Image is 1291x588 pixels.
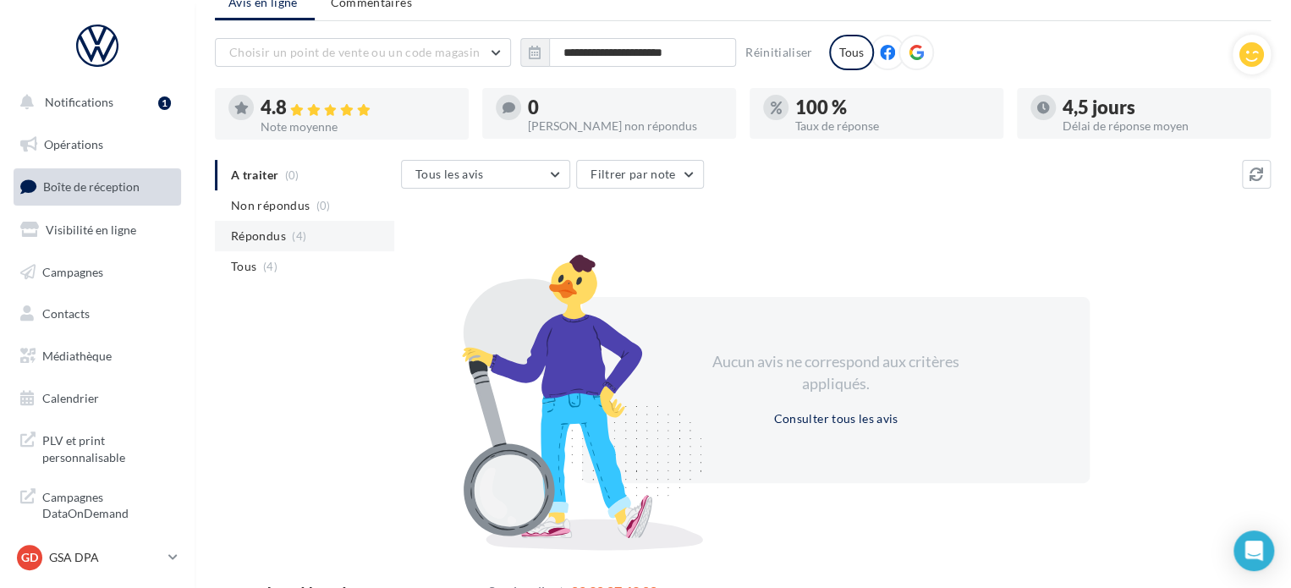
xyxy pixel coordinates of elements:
span: (0) [316,199,331,212]
button: Notifications 1 [10,85,178,120]
button: Tous les avis [401,160,570,189]
div: 0 [528,98,722,117]
div: 4,5 jours [1063,98,1257,117]
a: Campagnes [10,255,184,290]
span: Visibilité en ligne [46,223,136,237]
a: Calendrier [10,381,184,416]
span: (4) [263,260,277,273]
a: Médiathèque [10,338,184,374]
span: Opérations [44,137,103,151]
div: Open Intercom Messenger [1233,530,1274,571]
span: Tous les avis [415,167,484,181]
a: PLV et print personnalisable [10,422,184,472]
span: Boîte de réception [43,179,140,194]
span: GD [21,549,38,566]
div: Tous [829,35,874,70]
button: Réinitialiser [739,42,820,63]
div: [PERSON_NAME] non répondus [528,120,722,132]
div: Délai de réponse moyen [1063,120,1257,132]
a: Campagnes DataOnDemand [10,479,184,529]
a: Visibilité en ligne [10,212,184,248]
span: PLV et print personnalisable [42,429,174,465]
span: Campagnes DataOnDemand [42,486,174,522]
span: Non répondus [231,197,310,214]
div: Note moyenne [261,121,455,133]
span: Contacts [42,306,90,321]
span: (4) [292,229,306,243]
span: Répondus [231,228,286,245]
button: Consulter tous les avis [766,409,904,429]
span: Choisir un point de vente ou un code magasin [229,45,480,59]
button: Filtrer par note [576,160,704,189]
div: Aucun avis ne correspond aux critères appliqués. [690,351,981,394]
a: GD GSA DPA [14,541,181,574]
span: Tous [231,258,256,275]
a: Contacts [10,296,184,332]
p: GSA DPA [49,549,162,566]
a: Boîte de réception [10,168,184,205]
a: Opérations [10,127,184,162]
div: 100 % [795,98,990,117]
div: Taux de réponse [795,120,990,132]
div: 1 [158,96,171,110]
span: Calendrier [42,391,99,405]
span: Campagnes [42,264,103,278]
span: Notifications [45,95,113,109]
button: Choisir un point de vente ou un code magasin [215,38,511,67]
div: 4.8 [261,98,455,118]
span: Médiathèque [42,349,112,363]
